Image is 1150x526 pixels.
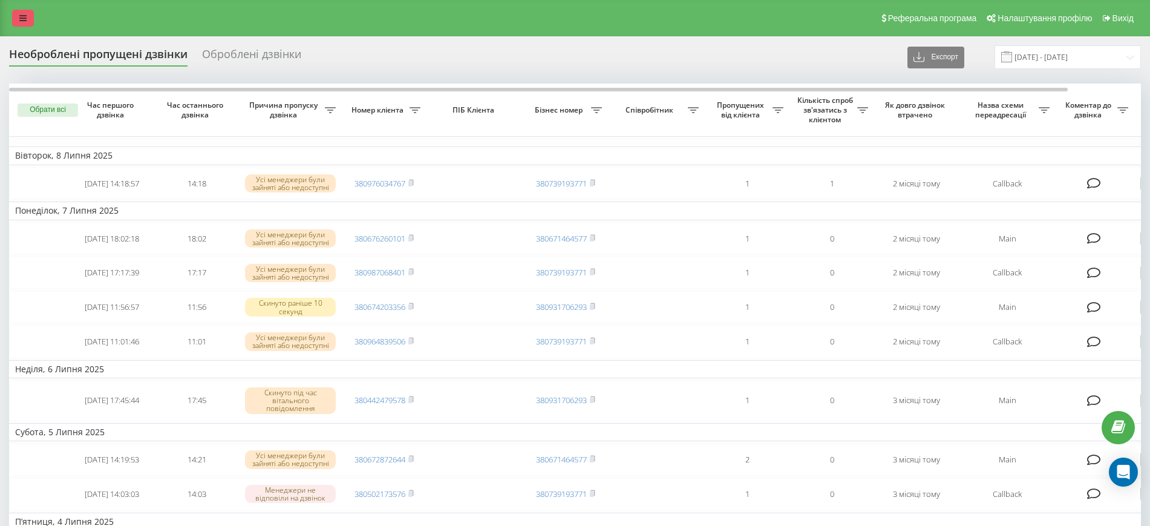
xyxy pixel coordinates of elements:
[70,326,154,358] td: [DATE] 11:01:46
[874,478,959,510] td: 3 місяці тому
[245,450,336,468] div: Усі менеджери були зайняті або недоступні
[705,326,789,358] td: 1
[789,257,874,289] td: 0
[705,168,789,200] td: 1
[874,291,959,323] td: 2 місяці тому
[154,381,239,421] td: 17:45
[202,48,301,67] div: Оброблені дзвінки
[536,336,587,347] a: 380739193771
[245,229,336,248] div: Усі менеджери були зайняті або недоступні
[705,478,789,510] td: 1
[789,291,874,323] td: 0
[348,105,410,115] span: Номер клієнта
[70,478,154,510] td: [DATE] 14:03:03
[536,454,587,465] a: 380671464577
[888,13,977,23] span: Реферальна програма
[245,174,336,192] div: Усі менеджери були зайняті або недоступні
[354,336,405,347] a: 380964839506
[245,485,336,503] div: Менеджери не відповіли на дзвінок
[245,298,336,316] div: Скинуто раніше 10 секунд
[796,96,857,124] span: Кількість спроб зв'язатись з клієнтом
[959,168,1056,200] td: Callback
[154,326,239,358] td: 11:01
[959,257,1056,289] td: Callback
[354,488,405,499] a: 380502173576
[705,291,789,323] td: 1
[711,100,773,119] span: Пропущених від клієнта
[164,100,229,119] span: Час останнього дзвінка
[536,488,587,499] a: 380739193771
[354,454,405,465] a: 380672872644
[18,104,78,117] button: Обрати всі
[70,257,154,289] td: [DATE] 17:17:39
[536,301,587,312] a: 380931706293
[959,478,1056,510] td: Callback
[354,178,405,189] a: 380976034767
[874,326,959,358] td: 2 місяці тому
[874,444,959,476] td: 3 місяці тому
[245,387,336,414] div: Скинуто під час вітального повідомлення
[70,223,154,255] td: [DATE] 18:02:18
[959,223,1056,255] td: Main
[154,168,239,200] td: 14:18
[437,105,513,115] span: ПІБ Клієнта
[789,381,874,421] td: 0
[154,291,239,323] td: 11:56
[154,444,239,476] td: 14:21
[705,257,789,289] td: 1
[874,381,959,421] td: 3 місяці тому
[154,257,239,289] td: 17:17
[70,168,154,200] td: [DATE] 14:18:57
[9,48,188,67] div: Необроблені пропущені дзвінки
[959,291,1056,323] td: Main
[536,233,587,244] a: 380671464577
[70,381,154,421] td: [DATE] 17:45:44
[354,301,405,312] a: 380674203356
[614,105,688,115] span: Співробітник
[874,168,959,200] td: 2 місяці тому
[705,444,789,476] td: 2
[245,332,336,350] div: Усі менеджери були зайняті або недоступні
[998,13,1092,23] span: Налаштування профілю
[959,381,1056,421] td: Main
[789,168,874,200] td: 1
[354,395,405,406] a: 380442479578
[874,257,959,289] td: 2 місяці тому
[789,223,874,255] td: 0
[354,267,405,278] a: 380987068401
[1109,458,1138,487] div: Open Intercom Messenger
[536,178,587,189] a: 380739193771
[536,267,587,278] a: 380739193771
[245,100,325,119] span: Причина пропуску дзвінка
[245,264,336,282] div: Усі менеджери були зайняті або недоступні
[154,478,239,510] td: 14:03
[874,223,959,255] td: 2 місяці тому
[789,478,874,510] td: 0
[705,223,789,255] td: 1
[884,100,949,119] span: Як довго дзвінок втрачено
[705,381,789,421] td: 1
[79,100,145,119] span: Час першого дзвінка
[789,326,874,358] td: 0
[154,223,239,255] td: 18:02
[789,444,874,476] td: 0
[959,444,1056,476] td: Main
[536,395,587,406] a: 380931706293
[965,100,1039,119] span: Назва схеми переадресації
[354,233,405,244] a: 380676260101
[959,326,1056,358] td: Callback
[1062,100,1117,119] span: Коментар до дзвінка
[529,105,591,115] span: Бізнес номер
[1112,13,1134,23] span: Вихід
[70,291,154,323] td: [DATE] 11:56:57
[907,47,964,68] button: Експорт
[70,444,154,476] td: [DATE] 14:19:53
